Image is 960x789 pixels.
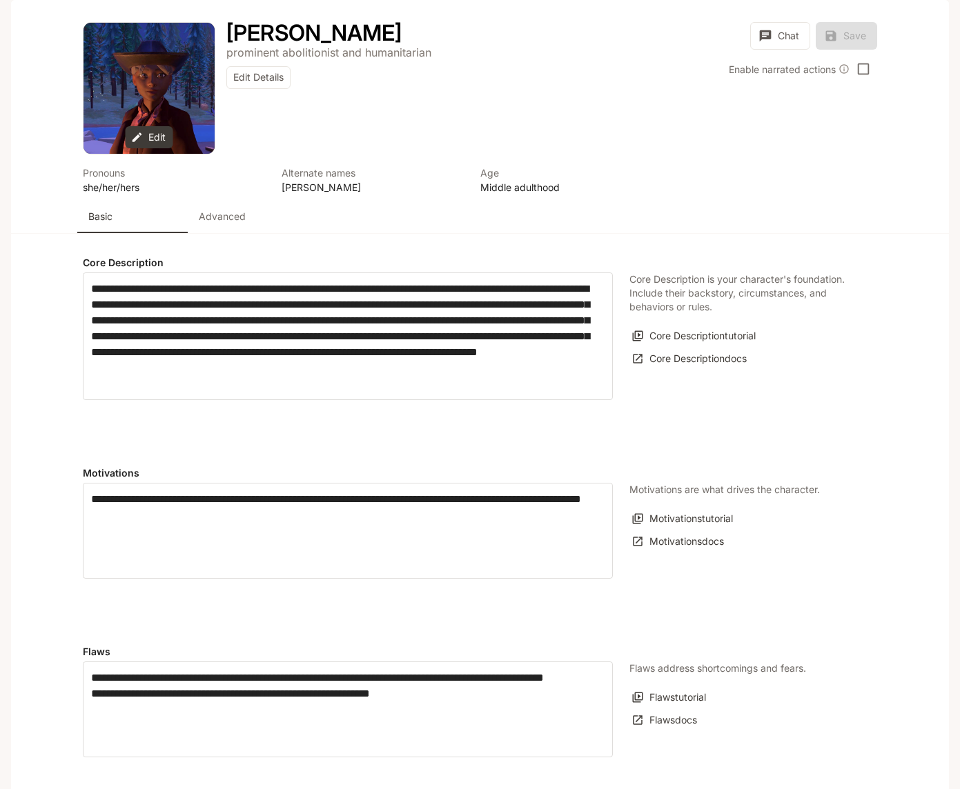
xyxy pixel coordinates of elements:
[84,23,215,154] div: Avatar image
[282,166,464,194] button: Open character details dialog
[226,44,431,61] button: Open character details dialog
[83,256,613,270] h4: Core Description
[629,709,701,732] a: Flawsdocs
[226,46,431,59] p: prominent abolitionist and humanitarian
[629,661,806,675] p: Flaws address shortcomings and fears.
[729,62,850,77] div: Enable narrated actions
[629,686,709,709] button: Flawstutorial
[226,19,402,46] h1: [PERSON_NAME]
[125,126,173,149] button: Edit
[226,22,402,44] button: Open character details dialog
[83,166,265,180] p: Pronouns
[83,166,265,194] button: Open character details dialog
[83,645,613,659] h4: Flaws
[629,325,759,348] button: Core Descriptiontutorial
[629,530,727,553] a: Motivationsdocs
[480,180,663,194] p: Middle adulthood
[480,166,663,194] button: Open character details dialog
[282,166,464,180] p: Alternate names
[282,180,464,194] p: [PERSON_NAME]
[629,483,820,497] p: Motivations are what drives the character.
[199,210,246,223] p: Advanced
[83,661,613,757] div: Flaws
[750,22,810,50] button: Chat
[629,272,861,314] p: Core Description is your character's foundation. Include their backstory, circumstances, and beha...
[83,466,613,480] h4: Motivations
[480,166,663,180] p: Age
[629,508,736,530] button: Motivationstutorial
[83,180,265,194] p: she/her/hers
[10,7,35,32] button: open drawer
[88,210,112,223] p: Basic
[226,66,291,89] button: Edit Details
[83,272,613,400] div: label
[84,23,215,154] button: Open character avatar dialog
[629,348,750,370] a: Core Descriptiondocs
